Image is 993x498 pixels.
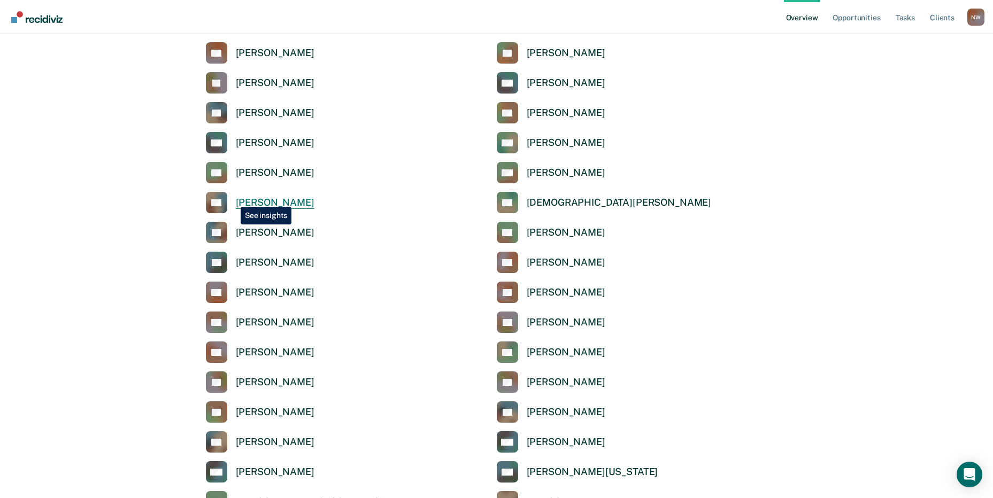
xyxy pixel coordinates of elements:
[497,72,605,94] a: [PERSON_NAME]
[497,371,605,393] a: [PERSON_NAME]
[206,222,314,243] a: [PERSON_NAME]
[236,376,314,388] div: [PERSON_NAME]
[206,162,314,183] a: [PERSON_NAME]
[206,341,314,363] a: [PERSON_NAME]
[236,137,314,149] div: [PERSON_NAME]
[11,11,63,23] img: Recidiviz
[527,47,605,59] div: [PERSON_NAME]
[497,341,605,363] a: [PERSON_NAME]
[957,462,982,487] div: Open Intercom Messenger
[527,197,712,209] div: [DEMOGRAPHIC_DATA][PERSON_NAME]
[527,137,605,149] div: [PERSON_NAME]
[206,42,314,64] a: [PERSON_NAME]
[206,192,314,213] a: [PERSON_NAME]
[236,316,314,329] div: [PERSON_NAME]
[236,436,314,448] div: [PERSON_NAME]
[527,107,605,119] div: [PERSON_NAME]
[527,346,605,359] div: [PERSON_NAME]
[527,286,605,299] div: [PERSON_NAME]
[497,42,605,64] a: [PERSON_NAME]
[497,192,712,213] a: [DEMOGRAPHIC_DATA][PERSON_NAME]
[527,376,605,388] div: [PERSON_NAME]
[527,77,605,89] div: [PERSON_NAME]
[236,466,314,478] div: [PERSON_NAME]
[206,132,314,153] a: [PERSON_NAME]
[527,466,658,478] div: [PERSON_NAME][US_STATE]
[527,227,605,239] div: [PERSON_NAME]
[497,132,605,153] a: [PERSON_NAME]
[967,9,984,26] button: Profile dropdown button
[206,461,314,483] a: [PERSON_NAME]
[236,227,314,239] div: [PERSON_NAME]
[206,371,314,393] a: [PERSON_NAME]
[206,431,314,453] a: [PERSON_NAME]
[527,256,605,269] div: [PERSON_NAME]
[527,406,605,418] div: [PERSON_NAME]
[236,197,314,209] div: [PERSON_NAME]
[236,47,314,59] div: [PERSON_NAME]
[236,167,314,179] div: [PERSON_NAME]
[236,346,314,359] div: [PERSON_NAME]
[497,431,605,453] a: [PERSON_NAME]
[967,9,984,26] div: N W
[497,102,605,123] a: [PERSON_NAME]
[497,312,605,333] a: [PERSON_NAME]
[206,312,314,333] a: [PERSON_NAME]
[206,282,314,303] a: [PERSON_NAME]
[206,72,314,94] a: [PERSON_NAME]
[236,286,314,299] div: [PERSON_NAME]
[527,167,605,179] div: [PERSON_NAME]
[236,77,314,89] div: [PERSON_NAME]
[206,102,314,123] a: [PERSON_NAME]
[497,162,605,183] a: [PERSON_NAME]
[206,401,314,423] a: [PERSON_NAME]
[527,436,605,448] div: [PERSON_NAME]
[236,107,314,119] div: [PERSON_NAME]
[236,406,314,418] div: [PERSON_NAME]
[206,252,314,273] a: [PERSON_NAME]
[527,316,605,329] div: [PERSON_NAME]
[497,282,605,303] a: [PERSON_NAME]
[236,256,314,269] div: [PERSON_NAME]
[497,222,605,243] a: [PERSON_NAME]
[497,401,605,423] a: [PERSON_NAME]
[497,461,658,483] a: [PERSON_NAME][US_STATE]
[497,252,605,273] a: [PERSON_NAME]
